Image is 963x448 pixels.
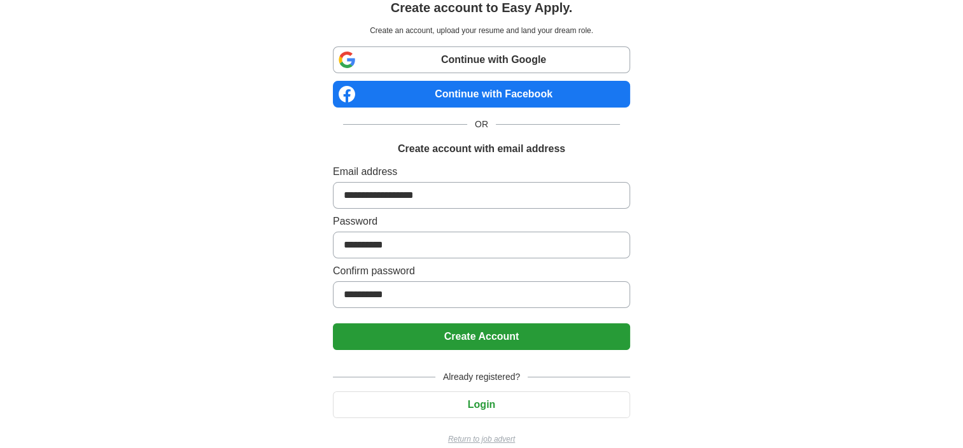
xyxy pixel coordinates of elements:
button: Login [333,391,630,418]
p: Create an account, upload your resume and land your dream role. [335,25,628,36]
label: Confirm password [333,263,630,279]
label: Email address [333,164,630,179]
span: OR [467,118,496,131]
a: Return to job advert [333,433,630,445]
button: Create Account [333,323,630,350]
h1: Create account with email address [398,141,565,157]
label: Password [333,214,630,229]
a: Login [333,399,630,410]
a: Continue with Facebook [333,81,630,108]
span: Already registered? [435,370,528,384]
a: Continue with Google [333,46,630,73]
